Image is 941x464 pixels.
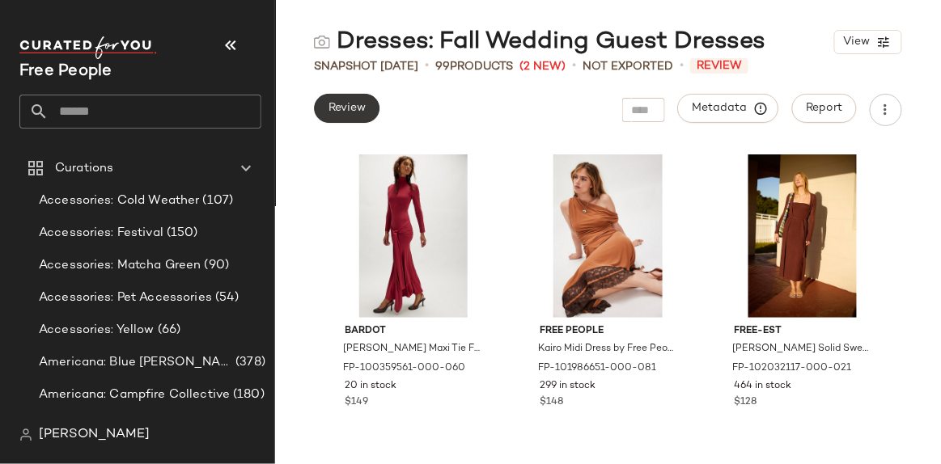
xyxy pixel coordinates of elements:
img: cfy_white_logo.C9jOOHJF.svg [19,36,157,59]
span: 464 in stock [735,379,792,394]
img: svg%3e [19,428,32,441]
span: (378) [232,353,265,372]
span: (90) [201,256,230,275]
span: FP-101986651-000-081 [538,361,656,376]
button: Metadata [678,94,779,123]
span: $148 [540,395,563,410]
span: $149 [345,395,369,410]
span: (2 New) [519,58,566,75]
span: free-est [735,324,871,339]
span: Accessories: Matcha Green [39,256,201,275]
button: View [834,30,902,54]
span: 20 in stock [345,379,397,394]
span: Review [690,58,748,74]
span: Snapshot [DATE] [314,58,418,75]
span: FP-100359561-000-060 [344,361,466,376]
span: [PERSON_NAME] Maxi Tie Front Dress at Free People in Red, Size: US 12 [344,342,481,356]
span: • [425,57,429,76]
img: svg%3e [314,34,330,50]
span: $128 [735,395,757,410]
span: Americana: Blue [PERSON_NAME] Baby [39,353,232,372]
span: [PERSON_NAME] Solid Sweater Set by free-est at Free People in Brown, Size: M [733,342,870,356]
span: [PERSON_NAME] [39,425,150,445]
button: Report [792,94,857,123]
span: View [843,36,871,49]
span: Americana: Country Line Festival [39,418,232,437]
span: Accessories: Festival [39,224,163,243]
span: 99 [435,61,450,73]
span: (107) [200,192,234,210]
span: Metadata [692,101,765,116]
span: Americana: Campfire Collective [39,386,230,404]
img: 102032117_021_a [722,154,884,318]
span: Report [806,102,843,115]
span: (54) [212,289,239,307]
span: Accessories: Yellow [39,321,155,340]
span: Not Exported [583,58,673,75]
span: • [572,57,576,76]
span: 299 in stock [540,379,596,394]
span: (180) [230,386,265,404]
span: Review [328,102,366,115]
span: Curations [55,159,113,178]
span: Free People [540,324,676,339]
button: Review [314,94,379,123]
span: Accessories: Pet Accessories [39,289,212,307]
span: Accessories: Cold Weather [39,192,200,210]
img: 100359561_060_a [333,154,495,318]
span: (324) [232,418,265,437]
span: (150) [163,224,198,243]
span: (66) [155,321,181,340]
span: • [680,57,684,76]
img: 101986651_081_a [527,154,689,318]
span: FP-102032117-000-021 [733,361,852,376]
span: Current Company Name [19,63,112,80]
span: Bardot [345,324,482,339]
div: Dresses: Fall Wedding Guest Dresses [314,26,766,58]
span: Kairo Midi Dress by Free People in [GEOGRAPHIC_DATA], Size: M [538,342,675,356]
div: Products [435,58,513,75]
